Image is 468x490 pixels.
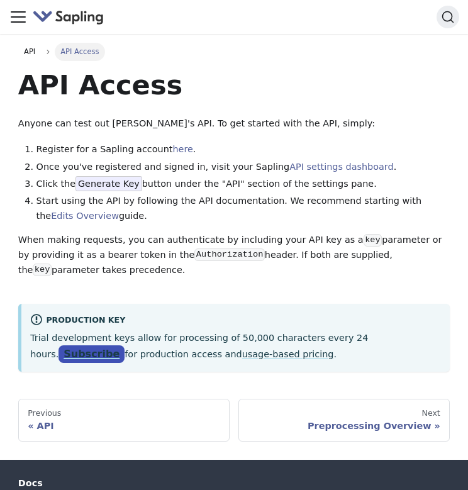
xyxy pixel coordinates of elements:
a: PreviousAPI [18,399,230,442]
button: Search (Ctrl+K) [437,6,459,28]
a: API [18,43,42,60]
p: When making requests, you can authenticate by including your API key as a parameter or by providi... [18,233,450,277]
a: NextPreprocessing Overview [238,399,450,442]
div: Next [248,408,440,418]
span: Generate Key [75,176,142,191]
p: Trial development keys allow for processing of 50,000 characters every 24 hours. for production a... [30,331,441,362]
a: Sapling.ai [33,8,109,26]
a: usage-based pricing [242,349,334,359]
button: Toggle navigation bar [9,8,28,26]
code: Authorization [194,248,264,261]
span: API Access [55,43,105,60]
a: Subscribe [58,345,125,364]
div: Preprocessing Overview [248,420,440,432]
a: Edits Overview [51,211,119,221]
div: Previous [28,408,220,418]
h1: API Access [18,68,450,102]
code: key [33,264,51,276]
li: Register for a Sapling account . [36,142,450,157]
a: here [172,144,192,154]
li: Start using the API by following the API documentation. We recommend starting with the guide. [36,194,450,224]
li: Once you've registered and signed in, visit your Sapling . [36,160,450,175]
code: key [364,234,382,247]
span: API [24,47,35,56]
p: Anyone can test out [PERSON_NAME]'s API. To get started with the API, simply: [18,116,450,131]
nav: Breadcrumbs [18,43,450,60]
a: API settings dashboard [289,162,393,172]
div: Docs [18,477,450,489]
iframe: Intercom live chat [425,447,455,477]
nav: Docs pages [18,399,450,442]
img: Sapling.ai [33,8,104,26]
div: API [28,420,220,432]
li: Click the button under the "API" section of the settings pane. [36,177,450,192]
div: Production Key [30,313,441,328]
